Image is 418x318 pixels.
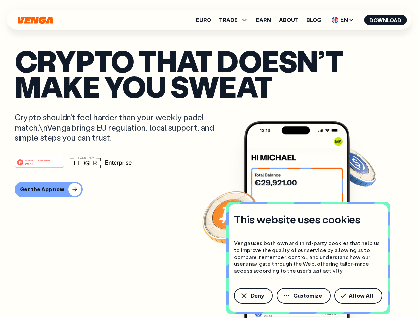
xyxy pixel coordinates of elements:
span: TRADE [219,16,248,24]
tspan: Web3 [25,162,33,165]
p: Venga uses both own and third-party cookies that help us to improve the quality of our service by... [234,240,382,274]
button: Get the App now [15,182,83,197]
tspan: #1 PRODUCT OF THE MONTH [25,159,50,161]
p: Crypto shouldn’t feel harder than your weekly padel match.\nVenga brings EU regulation, local sup... [15,112,224,143]
h4: This website uses cookies [234,212,360,226]
span: Deny [251,293,264,298]
div: Get the App now [20,186,64,193]
img: USDC coin [330,142,378,190]
a: #1 PRODUCT OF THE MONTHWeb3 [15,161,64,169]
span: EN [329,15,356,25]
span: Customize [293,293,322,298]
button: Customize [277,288,331,304]
button: Allow All [334,288,382,304]
svg: Home [17,16,54,24]
span: TRADE [219,17,238,23]
a: Earn [256,17,271,23]
button: Download [364,15,407,25]
a: About [279,17,299,23]
img: Bitcoin [201,187,260,247]
img: flag-uk [332,17,338,23]
p: Crypto that doesn’t make you sweat [15,48,403,99]
a: Euro [196,17,211,23]
button: Deny [234,288,273,304]
a: Get the App now [15,182,403,197]
a: Blog [306,17,321,23]
span: Allow All [349,293,374,298]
